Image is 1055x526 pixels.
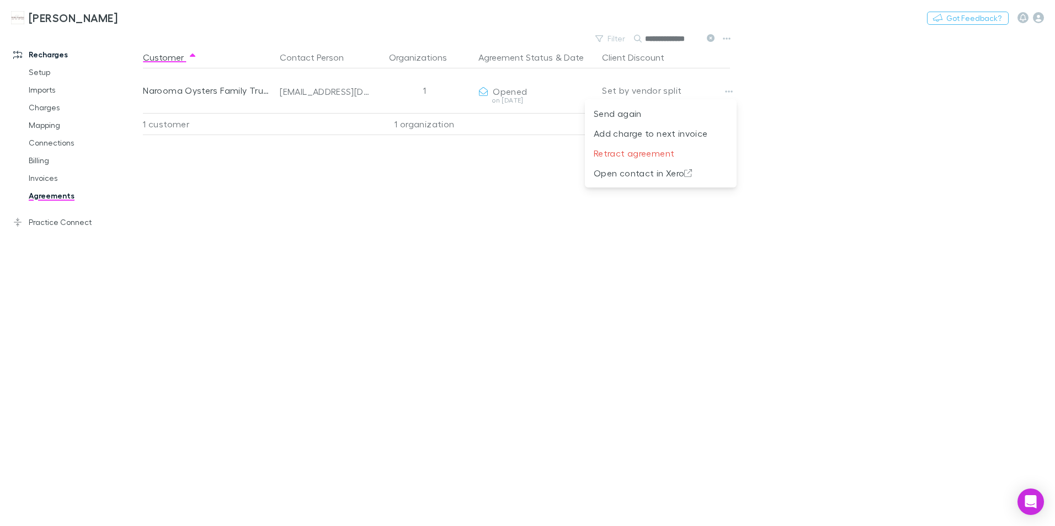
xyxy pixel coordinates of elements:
li: Add charge to next invoice [585,124,737,143]
p: Send again [594,107,728,120]
p: Retract agreement [594,147,728,160]
p: Add charge to next invoice [594,127,728,140]
li: Open contact in Xero [585,163,737,183]
div: Open Intercom Messenger [1017,489,1044,515]
li: Retract agreement [585,143,737,163]
p: Open contact in Xero [594,167,728,180]
li: Send again [585,104,737,124]
a: Open contact in Xero [585,167,737,177]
